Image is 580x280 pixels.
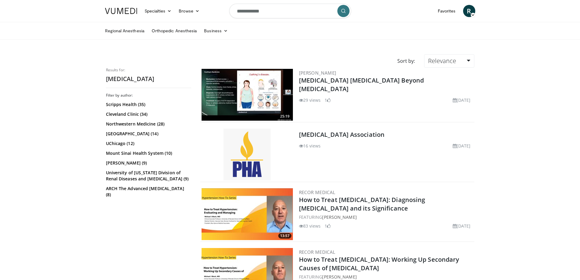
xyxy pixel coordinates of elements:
[463,5,475,17] a: R
[101,25,148,37] a: Regional Anesthesia
[106,150,190,156] a: Mount Sinai Health System (10)
[106,160,190,166] a: [PERSON_NAME] (9)
[175,5,203,17] a: Browse
[453,223,471,229] li: [DATE]
[325,97,331,103] li: 1
[106,93,191,98] h3: Filter by author:
[106,111,190,117] a: Cleveland Clinic (34)
[299,274,473,280] div: FEATURING
[428,57,456,65] span: Relevance
[106,170,190,182] a: University of [US_STATE] Division of Renal Diseases and [MEDICAL_DATA] (9)
[299,196,425,212] a: How to Treat [MEDICAL_DATA]: Diagnosing [MEDICAL_DATA] and its Significance
[299,97,321,103] li: 29 views
[106,101,190,108] a: Scripps Health (35)
[299,130,385,139] a: [MEDICAL_DATA] Association
[299,143,321,149] li: 16 views
[105,8,137,14] img: VuMedi Logo
[223,129,271,180] img: Pulmonary Hypertension Association
[393,54,420,68] div: Sort by:
[106,121,190,127] a: Northwestern Medicine (28)
[200,25,231,37] a: Business
[278,114,291,119] span: 25:19
[322,214,357,220] a: [PERSON_NAME]
[202,69,293,121] img: c792538d-2b8d-49f9-947a-f140364b632d.300x170_q85_crop-smart_upscale.jpg
[299,249,336,255] a: Recor Medical
[106,186,190,198] a: ARCH The Advanced [MEDICAL_DATA] (8)
[424,54,474,68] a: Relevance
[299,70,336,76] a: [PERSON_NAME]
[202,188,293,240] a: 13:57
[106,140,190,147] a: UChicago (12)
[453,97,471,103] li: [DATE]
[141,5,175,17] a: Specialties
[229,4,351,18] input: Search topics, interventions
[325,223,331,229] li: 1
[299,223,321,229] li: 83 views
[299,214,473,220] div: FEATURING
[299,189,336,195] a: Recor Medical
[202,188,293,240] img: 6e35119b-2341-4763-b4bf-2ef279db8784.jpg.300x170_q85_crop-smart_upscale.jpg
[106,131,190,137] a: [GEOGRAPHIC_DATA] (14)
[106,75,191,83] h2: [MEDICAL_DATA]
[299,255,459,272] a: How to Treat [MEDICAL_DATA]: Working Up Secondary Causes of [MEDICAL_DATA]
[278,233,291,239] span: 13:57
[148,25,200,37] a: Orthopedic Anesthesia
[434,5,459,17] a: Favorites
[453,143,471,149] li: [DATE]
[202,69,293,121] a: 25:19
[322,274,357,280] a: [PERSON_NAME]
[106,68,191,73] p: Results for:
[299,76,424,93] a: [MEDICAL_DATA] [MEDICAL_DATA] Beyond [MEDICAL_DATA]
